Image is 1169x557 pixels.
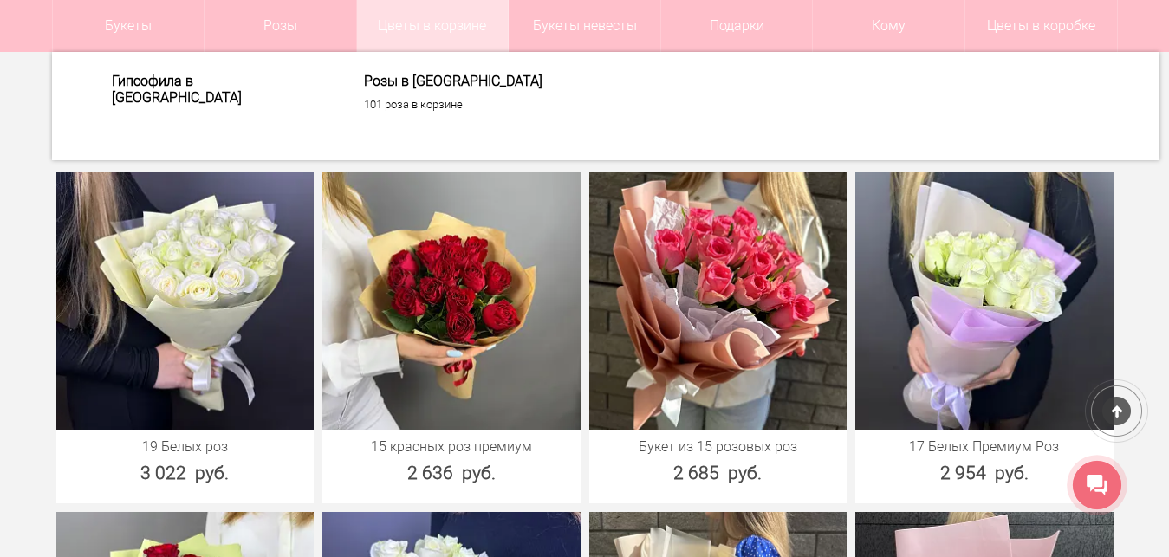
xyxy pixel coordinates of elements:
img: 17 Белых Премиум Роз [855,172,1114,430]
div: 2 685 руб. [589,460,848,486]
a: 19 Белых роз [65,438,306,456]
img: 19 Белых роз [56,172,315,430]
a: Букет из 15 розовых роз [598,438,839,456]
div: 2 636 руб. [322,460,581,486]
div: 2 954 руб. [855,460,1114,486]
img: Букет из 15 розовых роз [589,172,848,430]
a: 15 красных роз премиум [331,438,572,456]
a: 101 роза в корзине [364,98,577,112]
a: 17 Белых Премиум Роз [864,438,1105,456]
a: Гипсофила в [GEOGRAPHIC_DATA] [112,73,325,106]
img: 15 красных роз премиум [322,172,581,430]
a: Розы в [GEOGRAPHIC_DATA] [364,73,577,89]
div: 3 022 руб. [56,460,315,486]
